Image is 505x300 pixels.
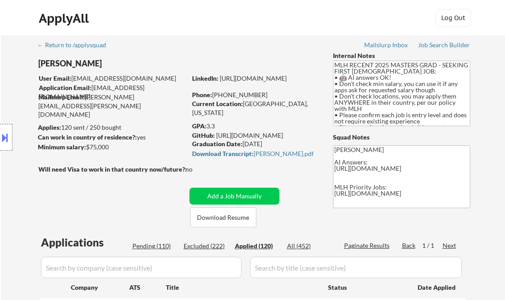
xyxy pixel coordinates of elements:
div: Date Applied [418,283,457,292]
div: ← Return to /applysquad [37,42,115,48]
strong: GitHub: [192,132,215,139]
div: Company [71,283,129,292]
div: Paginate Results [344,241,392,250]
div: no [185,165,211,174]
div: [PHONE_NUMBER] [192,90,318,99]
div: All (452) [287,242,332,251]
a: Download Transcript:[PERSON_NAME].pdf [192,150,316,163]
div: ApplyAll [39,11,91,26]
strong: Current Location: [192,100,243,107]
a: ← Return to /applysquad [37,41,115,50]
a: Job Search Builder [418,41,470,50]
strong: LinkedIn: [192,74,218,82]
div: 1 / 1 [422,241,443,250]
strong: Graduation Date: [192,140,242,148]
div: Squad Notes [333,133,470,142]
button: Add a Job Manually [189,188,279,205]
input: Search by title (case sensitive) [250,257,462,278]
div: [PERSON_NAME].pdf [192,151,316,157]
input: Search by company (case sensitive) [41,257,242,278]
div: Pending (110) [132,242,177,251]
strong: Download Transcript: [192,150,254,157]
div: [DATE] [192,140,318,148]
button: Log Out [435,9,471,27]
button: Download Resume [190,207,256,227]
div: Mailslurp Inbox [364,42,409,48]
div: [GEOGRAPHIC_DATA], [US_STATE] [192,99,318,117]
a: [URL][DOMAIN_NAME] [220,74,287,82]
div: Job Search Builder [418,42,470,48]
strong: GPA: [192,122,206,130]
div: ATS [129,283,166,292]
div: Next [443,241,457,250]
a: [URL][DOMAIN_NAME] [216,132,283,139]
div: Title [166,283,320,292]
div: Status [328,279,405,295]
div: Back [402,241,416,250]
a: Mailslurp Inbox [364,41,409,50]
div: Internal Notes [333,51,470,60]
strong: Phone: [192,91,212,99]
div: Excluded (222) [184,242,228,251]
div: 3.3 [192,122,320,131]
div: Applications [41,237,129,248]
div: Applied (120) [235,242,279,251]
